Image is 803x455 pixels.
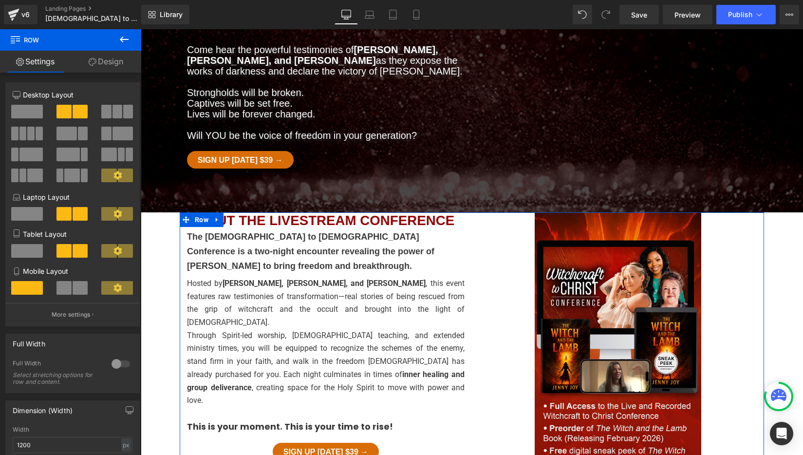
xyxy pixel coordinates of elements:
a: Laptop [358,5,381,24]
span: Row [10,29,107,51]
h1: ABOUT THE LIVESTREAM CONFERENCE [46,183,324,200]
p: Laptop Layout [13,192,132,202]
a: v6 [4,5,37,24]
button: More [780,5,799,24]
input: auto [13,437,132,453]
a: Expand / Collapse [70,183,83,198]
div: Open Intercom Messenger [770,422,793,445]
button: More settings [6,303,139,326]
div: Dimension (Width) [13,401,73,415]
strong: [PERSON_NAME], [PERSON_NAME], and [PERSON_NAME] [82,249,285,259]
div: px [121,438,131,452]
span: Row [52,183,70,198]
a: Sign Up [DATE] $39 → [46,122,153,139]
span: Preview [674,10,701,20]
div: v6 [19,8,32,21]
span: [DEMOGRAPHIC_DATA] to [PERSON_NAME] Conference [45,15,139,22]
p: Hosted by , this event features raw testimonies of transformation—real stories of being rescued f... [46,248,324,300]
p: More settings [52,310,91,319]
span: Library [160,10,183,19]
a: Tablet [381,5,405,24]
p: Will YOU be the voice of freedom in your generation? [46,101,324,112]
button: Undo [573,5,592,24]
a: Desktop [335,5,358,24]
p: Desktop Layout [13,90,132,100]
a: Sign Up [DATE] $39 → [132,414,239,431]
a: Mobile [405,5,428,24]
div: Width [13,426,132,433]
span: Sign Up [DATE] $39 → [143,419,228,426]
div: Full Width [13,360,102,370]
span: Save [631,10,647,20]
button: Redo [596,5,616,24]
p: Strongholds will be broken. Captives will be set free. Lives will be forever changed. [46,58,324,90]
span: Publish [728,11,752,19]
p: Come hear the powerful testimonies of as they expose the works of darkness and declare the victor... [46,15,324,47]
b: This is your moment. This is your time to rise! [46,391,252,403]
a: New Library [141,5,189,24]
p: Through Spirit-led worship, [DEMOGRAPHIC_DATA] teaching, and extended ministry times, you will be... [46,300,324,378]
div: Full Width [13,334,45,348]
a: Preview [663,5,712,24]
div: Select stretching options for row and content. [13,372,100,385]
a: Design [71,51,141,73]
p: Mobile Layout [13,266,132,276]
a: Landing Pages [45,5,157,13]
p: The [DEMOGRAPHIC_DATA] to [DEMOGRAPHIC_DATA] Conference is a two-night encounter revealing the po... [46,200,324,244]
strong: inner healing and group deliverance [46,341,324,363]
strong: [PERSON_NAME], [PERSON_NAME], and [PERSON_NAME] [46,15,298,37]
button: Publish [716,5,776,24]
span: Sign Up [DATE] $39 → [57,127,142,134]
p: Tablet Layout [13,229,132,239]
